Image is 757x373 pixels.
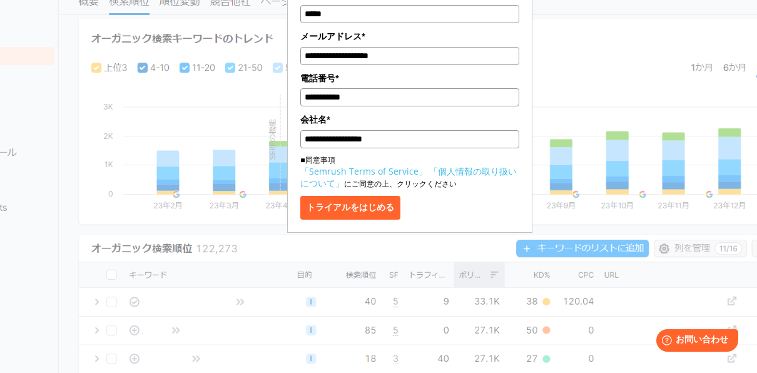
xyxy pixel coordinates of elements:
button: トライアルをはじめる [300,196,400,220]
p: ■同意事項 にご同意の上、クリックください [300,155,519,190]
label: メールアドレス* [300,29,519,43]
a: 「個人情報の取り扱いについて」 [300,165,517,189]
label: 電話番号* [300,71,519,85]
iframe: Help widget launcher [646,324,743,359]
a: 「Semrush Terms of Service」 [300,165,427,177]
